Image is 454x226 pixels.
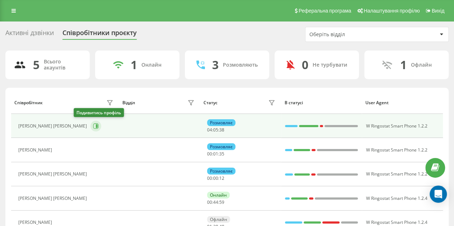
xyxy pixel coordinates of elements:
span: Реферальна програма [299,8,351,14]
span: 00 [207,151,212,157]
div: Онлайн [207,192,230,198]
span: 00 [207,199,212,205]
span: 59 [219,199,224,205]
div: Відділ [122,100,135,105]
div: Співробітники проєкту [62,29,137,40]
div: Open Intercom Messenger [430,186,447,203]
div: User Agent [365,100,440,105]
div: Не турбувати [313,62,347,68]
span: Налаштування профілю [364,8,420,14]
div: Співробітник [14,100,43,105]
div: 3 [212,58,219,72]
div: Розмовляє [207,168,235,174]
div: [PERSON_NAME] [PERSON_NAME] [18,124,89,129]
div: : : [207,128,224,133]
div: [PERSON_NAME] [PERSON_NAME] [18,172,89,177]
div: Офлайн [411,62,432,68]
div: Онлайн [141,62,162,68]
div: [PERSON_NAME] [PERSON_NAME] [18,196,89,201]
span: W Ringostat Smart Phone 1.2.2 [366,123,427,129]
span: Вихід [432,8,444,14]
div: 0 [302,58,308,72]
div: : : [207,152,224,157]
div: : : [207,176,224,181]
div: Активні дзвінки [5,29,54,40]
div: Розмовляє [207,143,235,150]
span: 01 [213,151,218,157]
div: : : [207,200,224,205]
div: [PERSON_NAME] [18,148,54,153]
div: Оберіть відділ [309,32,395,38]
span: 05 [213,127,218,133]
span: W Ringostat Smart Phone 1.2.4 [366,195,427,201]
div: Подивитись профіль [74,108,124,117]
span: 44 [213,199,218,205]
span: W Ringostat Smart Phone 1.2.2 [366,171,427,177]
span: 12 [219,175,224,181]
span: 35 [219,151,224,157]
div: Офлайн [207,216,230,223]
div: Розмовляють [223,62,258,68]
span: 00 [213,175,218,181]
div: 1 [131,58,137,72]
div: 5 [33,58,39,72]
span: 00 [207,175,212,181]
span: 38 [219,127,224,133]
div: [PERSON_NAME] [18,220,54,225]
div: 1 [400,58,407,72]
div: В статусі [284,100,359,105]
div: Всього акаунтів [44,59,81,71]
div: Розмовляє [207,119,235,126]
div: Статус [203,100,217,105]
span: W Ringostat Smart Phone 1.2.4 [366,219,427,225]
span: 04 [207,127,212,133]
span: W Ringostat Smart Phone 1.2.2 [366,147,427,153]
